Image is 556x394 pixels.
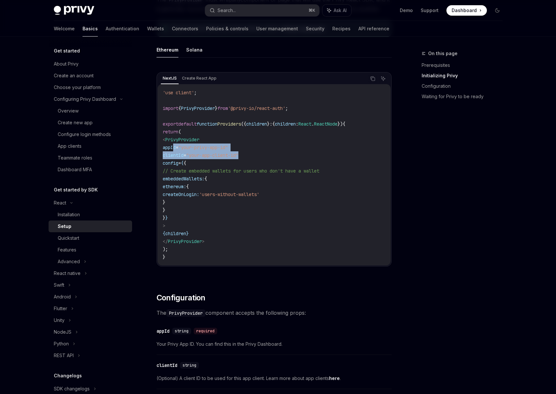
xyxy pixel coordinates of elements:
[272,121,275,127] span: {
[186,152,238,158] span: "your-app-client-id"
[186,184,189,189] span: {
[178,105,181,111] span: {
[49,244,132,256] a: Features
[452,7,477,14] span: Dashboard
[54,316,65,324] div: Unity
[163,168,319,174] span: // Create embedded wallets for users who don't have a wallet
[54,6,94,15] img: dark logo
[422,91,508,102] a: Waiting for Privy to be ready
[246,121,267,127] span: children
[168,238,202,244] span: PrivyProvider
[54,21,75,37] a: Welcome
[422,81,508,91] a: Configuration
[175,328,188,334] span: string
[49,220,132,232] a: Setup
[194,90,197,96] span: ;
[58,142,82,150] div: App clients
[314,121,338,127] span: ReactNode
[58,234,79,242] div: Quickstart
[421,7,439,14] a: Support
[163,137,165,143] span: <
[163,207,165,213] span: }
[49,58,132,70] a: About Privy
[163,176,204,182] span: embeddedWallets:
[400,7,413,14] a: Demo
[178,160,181,166] span: =
[184,160,186,166] span: {
[106,21,139,37] a: Authentication
[54,281,64,289] div: Swift
[157,374,392,382] span: (Optional) A client ID to be used for this app client. Learn more about app clients .
[165,215,168,221] span: }
[58,107,79,115] div: Overview
[186,231,189,236] span: }
[275,121,296,127] span: children
[54,47,80,55] h5: Get started
[298,121,311,127] span: React
[323,5,351,16] button: Ask AI
[218,105,228,111] span: from
[54,352,74,359] div: REST API
[332,21,351,37] a: Recipes
[194,328,217,334] div: required
[241,121,246,127] span: ({
[446,5,487,16] a: Dashboard
[178,121,197,127] span: default
[306,21,324,37] a: Security
[166,310,205,317] code: PrivyProvider
[218,121,241,127] span: Providers
[228,105,285,111] span: '@privy-io/react-auth'
[165,231,186,236] span: children
[163,184,186,189] span: ethereum:
[202,238,204,244] span: >
[358,21,389,37] a: API reference
[54,60,79,68] div: About Privy
[58,222,71,230] div: Setup
[49,232,132,244] a: Quickstart
[157,42,178,57] button: Ethereum
[83,21,98,37] a: Basics
[54,305,67,312] div: Flutter
[256,21,298,37] a: User management
[163,105,178,111] span: import
[308,8,315,13] span: ⌘ K
[157,308,392,317] span: The component accepts the following props:
[49,82,132,93] a: Choose your platform
[163,246,168,252] span: );
[157,340,392,348] span: Your Privy App ID. You can find this in the Privy Dashboard.
[172,21,198,37] a: Connectors
[49,140,132,152] a: App clients
[163,191,199,197] span: createOnLogin:
[215,105,218,111] span: }
[58,246,76,254] div: Features
[285,105,288,111] span: ;
[296,121,298,127] span: :
[180,74,218,82] div: Create React App
[379,74,387,83] button: Ask AI
[334,7,347,14] span: Ask AI
[183,363,196,368] span: string
[218,7,236,14] div: Search...
[163,144,176,150] span: appId
[58,166,92,174] div: Dashboard MFA
[181,105,215,111] span: PrivyProvider
[178,129,181,135] span: (
[181,160,184,166] span: {
[54,186,98,194] h5: Get started by SDK
[206,21,248,37] a: Policies & controls
[343,121,345,127] span: {
[422,70,508,81] a: Initializing Privy
[184,152,186,158] span: =
[49,164,132,175] a: Dashboard MFA
[199,191,259,197] span: 'users-without-wallets'
[163,199,165,205] span: }
[205,5,319,16] button: Search...⌘K
[54,372,82,380] h5: Changelogs
[163,160,178,166] span: config
[186,42,203,57] button: Solana
[329,375,340,381] a: here
[163,215,165,221] span: }
[54,340,69,348] div: Python
[58,119,93,127] div: Create new app
[161,74,179,82] div: NextJS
